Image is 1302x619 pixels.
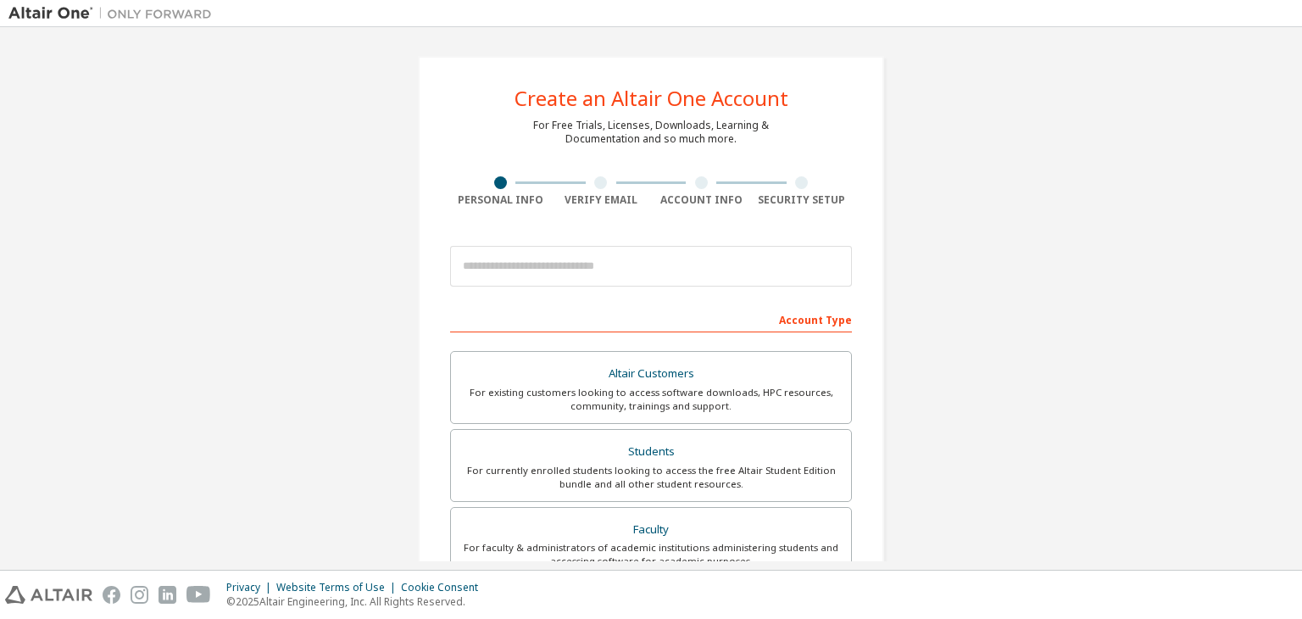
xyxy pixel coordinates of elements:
img: linkedin.svg [159,586,176,604]
div: Cookie Consent [401,581,488,594]
img: facebook.svg [103,586,120,604]
div: Website Terms of Use [276,581,401,594]
div: Altair Customers [461,362,841,386]
img: youtube.svg [186,586,211,604]
div: Account Info [651,193,752,207]
div: For faculty & administrators of academic institutions administering students and accessing softwa... [461,541,841,568]
div: Verify Email [551,193,652,207]
img: altair_logo.svg [5,586,92,604]
div: Personal Info [450,193,551,207]
div: Faculty [461,518,841,542]
div: For currently enrolled students looking to access the free Altair Student Edition bundle and all ... [461,464,841,491]
div: Account Type [450,305,852,332]
div: For Free Trials, Licenses, Downloads, Learning & Documentation and so much more. [533,119,769,146]
div: Security Setup [752,193,853,207]
div: Privacy [226,581,276,594]
div: Create an Altair One Account [515,88,788,109]
div: Students [461,440,841,464]
p: © 2025 Altair Engineering, Inc. All Rights Reserved. [226,594,488,609]
img: instagram.svg [131,586,148,604]
img: Altair One [8,5,220,22]
div: For existing customers looking to access software downloads, HPC resources, community, trainings ... [461,386,841,413]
